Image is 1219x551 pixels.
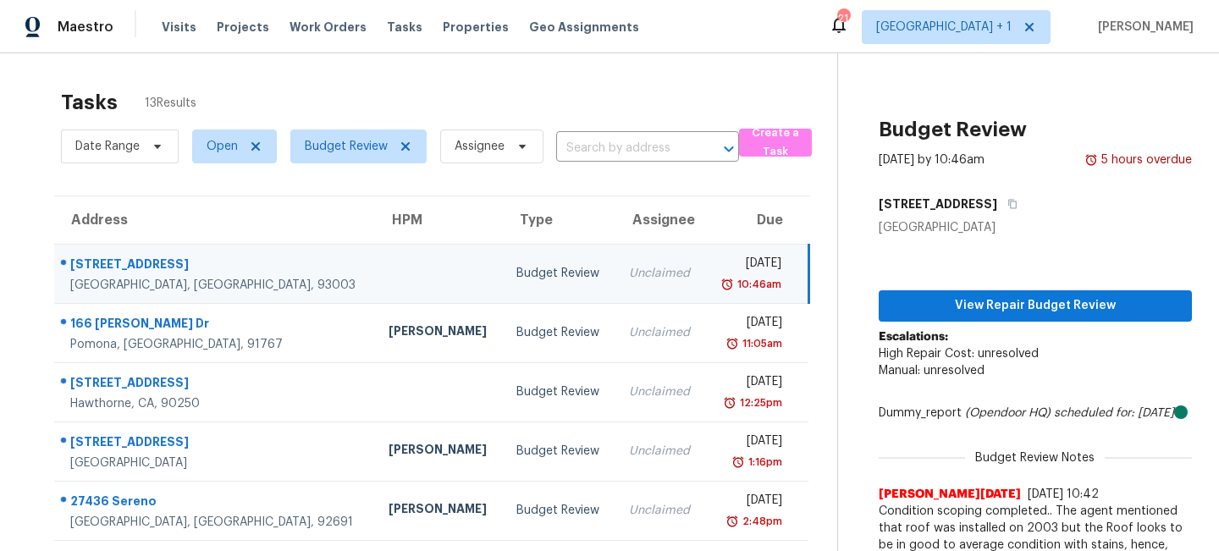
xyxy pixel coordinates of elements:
span: 13 Results [145,95,196,112]
th: Due [705,196,809,244]
div: Budget Review [516,265,602,282]
th: Type [503,196,615,244]
img: Overdue Alarm Icon [723,394,736,411]
span: Date Range [75,138,140,155]
div: 1:16pm [745,454,782,471]
span: Properties [443,19,509,36]
th: Assignee [615,196,705,244]
span: Maestro [58,19,113,36]
div: Budget Review [516,383,602,400]
div: Hawthorne, CA, 90250 [70,395,361,412]
div: [DATE] [719,373,783,394]
div: 27436 Sereno [70,493,361,514]
th: Address [54,196,375,244]
div: [PERSON_NAME] [389,500,489,521]
span: Budget Review [305,138,388,155]
div: Unclaimed [629,265,692,282]
img: Overdue Alarm Icon [720,276,734,293]
th: HPM [375,196,503,244]
h2: Tasks [61,94,118,111]
span: Create a Task [747,124,803,163]
div: Budget Review [516,443,602,460]
div: Budget Review [516,502,602,519]
div: Unclaimed [629,443,692,460]
div: [GEOGRAPHIC_DATA], [GEOGRAPHIC_DATA], 92691 [70,514,361,531]
span: [PERSON_NAME][DATE] [879,486,1021,503]
div: [STREET_ADDRESS] [70,256,361,277]
div: [GEOGRAPHIC_DATA] [879,219,1192,236]
button: Copy Address [997,189,1020,219]
span: Geo Assignments [529,19,639,36]
div: Budget Review [516,324,602,341]
button: View Repair Budget Review [879,290,1192,322]
div: [DATE] [719,433,783,454]
div: 12:25pm [736,394,782,411]
div: Dummy_report [879,405,1192,422]
img: Overdue Alarm Icon [725,513,739,530]
div: [GEOGRAPHIC_DATA], [GEOGRAPHIC_DATA], 93003 [70,277,361,294]
button: Create a Task [739,129,812,157]
span: High Repair Cost: unresolved [879,348,1039,360]
span: Work Orders [290,19,367,36]
span: Budget Review Notes [965,449,1105,466]
div: [STREET_ADDRESS] [70,433,361,455]
span: View Repair Budget Review [892,295,1178,317]
span: Open [207,138,238,155]
img: Overdue Alarm Icon [725,335,739,352]
div: Unclaimed [629,383,692,400]
div: Unclaimed [629,502,692,519]
img: Overdue Alarm Icon [1084,152,1098,168]
i: (Opendoor HQ) [965,407,1051,419]
span: Manual: unresolved [879,365,985,377]
div: [DATE] [719,492,783,513]
div: [PERSON_NAME] [389,441,489,462]
div: 2:48pm [739,513,782,530]
h2: Budget Review [879,121,1027,138]
input: Search by address [556,135,692,162]
h5: [STREET_ADDRESS] [879,196,997,212]
button: Open [717,137,741,161]
div: Pomona, [GEOGRAPHIC_DATA], 91767 [70,336,361,353]
div: 21 [837,10,849,27]
div: 10:46am [734,276,781,293]
div: [PERSON_NAME] [389,322,489,344]
span: [DATE] 10:42 [1028,488,1099,500]
img: Overdue Alarm Icon [731,454,745,471]
span: [GEOGRAPHIC_DATA] + 1 [876,19,1012,36]
span: Assignee [455,138,505,155]
span: Tasks [387,21,422,33]
div: Unclaimed [629,324,692,341]
div: 166 [PERSON_NAME] Dr [70,315,361,336]
div: [STREET_ADDRESS] [70,374,361,395]
span: Projects [217,19,269,36]
div: 5 hours overdue [1098,152,1192,168]
span: [PERSON_NAME] [1091,19,1194,36]
span: Visits [162,19,196,36]
div: [DATE] [719,314,783,335]
i: scheduled for: [DATE] [1054,407,1174,419]
div: 11:05am [739,335,782,352]
div: [DATE] by 10:46am [879,152,985,168]
div: [GEOGRAPHIC_DATA] [70,455,361,471]
b: Escalations: [879,331,948,343]
div: [DATE] [719,255,781,276]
